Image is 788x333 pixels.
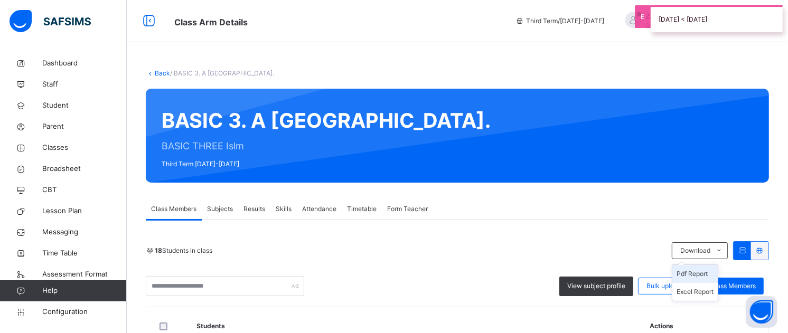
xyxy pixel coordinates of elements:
span: Configuration [42,307,126,317]
span: / BASIC 3. A [GEOGRAPHIC_DATA]. [170,69,274,77]
span: Subjects [207,204,233,214]
div: [DATE] < [DATE] [651,5,783,32]
img: safsims [10,10,91,32]
span: Add Class Members [697,281,756,291]
a: Back [155,69,170,77]
span: Download [680,246,710,255]
span: Time Table [42,248,127,259]
span: Results [243,204,265,214]
span: Messaging [42,227,127,237]
span: Third Term [DATE]-[DATE] [162,159,491,169]
button: Open asap [746,296,777,328]
span: CBT [42,185,127,195]
span: Class Arm Details [174,17,248,27]
span: Help [42,286,126,296]
span: Parent [42,121,127,132]
span: Timetable [347,204,377,214]
b: 18 [155,246,162,254]
span: Staff [42,79,127,90]
span: Skills [276,204,292,214]
span: session/term information [515,16,604,26]
span: Class Members [151,204,196,214]
span: Dashboard [42,58,127,69]
span: View subject profile [567,281,625,291]
span: Lesson Plan [42,206,127,216]
li: dropdown-list-item-null-0 [672,265,718,283]
span: Classes [42,142,127,153]
li: dropdown-list-item-null-1 [672,283,718,301]
span: Bulk upload [646,281,681,291]
span: Assessment Format [42,269,127,280]
span: Students in class [155,246,212,255]
span: Attendance [302,204,336,214]
span: Form Teacher [387,204,428,214]
div: ZAKARIAHMUSA [615,12,763,31]
span: Broadsheet [42,164,127,174]
span: Student [42,100,127,111]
